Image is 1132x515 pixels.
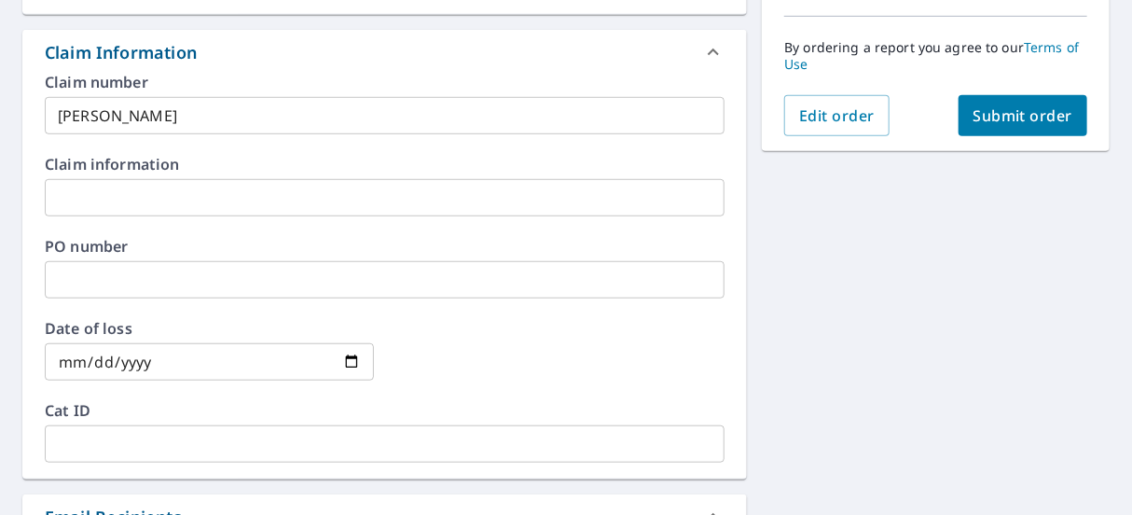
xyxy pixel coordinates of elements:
[22,30,747,75] div: Claim Information
[784,95,890,136] button: Edit order
[799,105,875,126] span: Edit order
[973,105,1073,126] span: Submit order
[45,321,374,336] label: Date of loss
[959,95,1088,136] button: Submit order
[45,239,725,254] label: PO number
[45,75,725,90] label: Claim number
[784,39,1087,73] p: By ordering a report you agree to our
[45,157,725,172] label: Claim information
[784,38,1079,73] a: Terms of Use
[45,40,197,65] div: Claim Information
[45,403,725,418] label: Cat ID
